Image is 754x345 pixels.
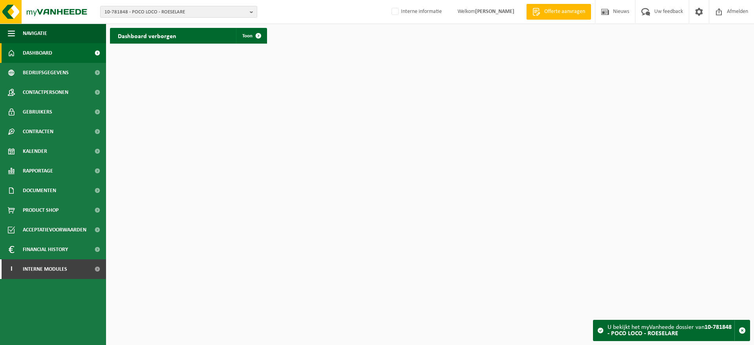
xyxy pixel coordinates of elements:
[23,43,52,63] span: Dashboard
[23,83,68,102] span: Contactpersonen
[110,28,184,43] h2: Dashboard verborgen
[236,28,266,44] a: Toon
[608,324,732,337] strong: 10-781848 - POCO LOCO - ROESELARE
[526,4,591,20] a: Offerte aanvragen
[100,6,257,18] button: 10-781848 - POCO LOCO - ROESELARE
[104,6,247,18] span: 10-781848 - POCO LOCO - ROESELARE
[23,141,47,161] span: Kalender
[23,259,67,279] span: Interne modules
[23,200,59,220] span: Product Shop
[242,33,253,39] span: Toon
[23,240,68,259] span: Financial History
[390,6,442,18] label: Interne informatie
[23,161,53,181] span: Rapportage
[475,9,514,15] strong: [PERSON_NAME]
[23,122,53,141] span: Contracten
[23,102,52,122] span: Gebruikers
[608,320,734,341] div: U bekijkt het myVanheede dossier van
[23,24,47,43] span: Navigatie
[23,181,56,200] span: Documenten
[542,8,587,16] span: Offerte aanvragen
[23,220,86,240] span: Acceptatievoorwaarden
[23,63,69,83] span: Bedrijfsgegevens
[8,259,15,279] span: I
